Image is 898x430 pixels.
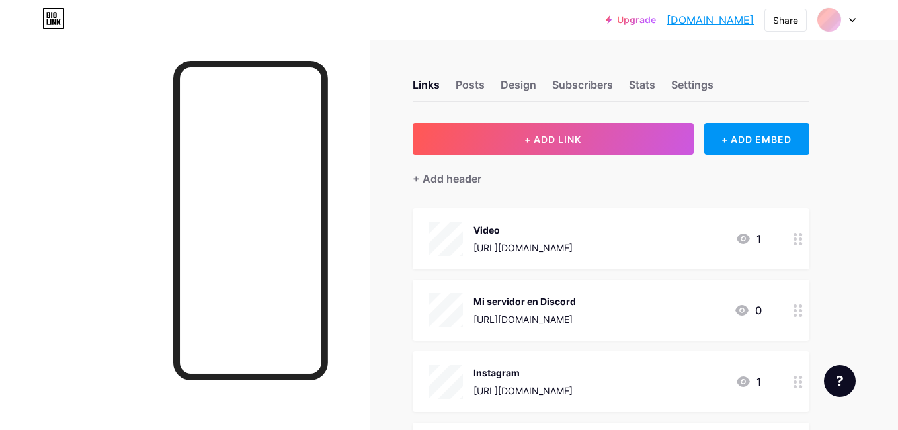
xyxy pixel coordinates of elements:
[524,134,581,145] span: + ADD LINK
[629,77,655,101] div: Stats
[473,384,573,398] div: [URL][DOMAIN_NAME]
[473,294,576,308] div: Mi servidor en Discord
[704,123,809,155] div: + ADD EMBED
[671,77,714,101] div: Settings
[413,77,440,101] div: Links
[735,374,762,390] div: 1
[606,15,656,25] a: Upgrade
[667,12,754,28] a: [DOMAIN_NAME]
[456,77,485,101] div: Posts
[413,123,694,155] button: + ADD LINK
[473,366,573,380] div: Instagram
[552,77,613,101] div: Subscribers
[413,171,481,187] div: + Add header
[473,241,573,255] div: [URL][DOMAIN_NAME]
[501,77,536,101] div: Design
[773,13,798,27] div: Share
[735,231,762,247] div: 1
[473,223,573,237] div: Video
[734,302,762,318] div: 0
[473,312,576,326] div: [URL][DOMAIN_NAME]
